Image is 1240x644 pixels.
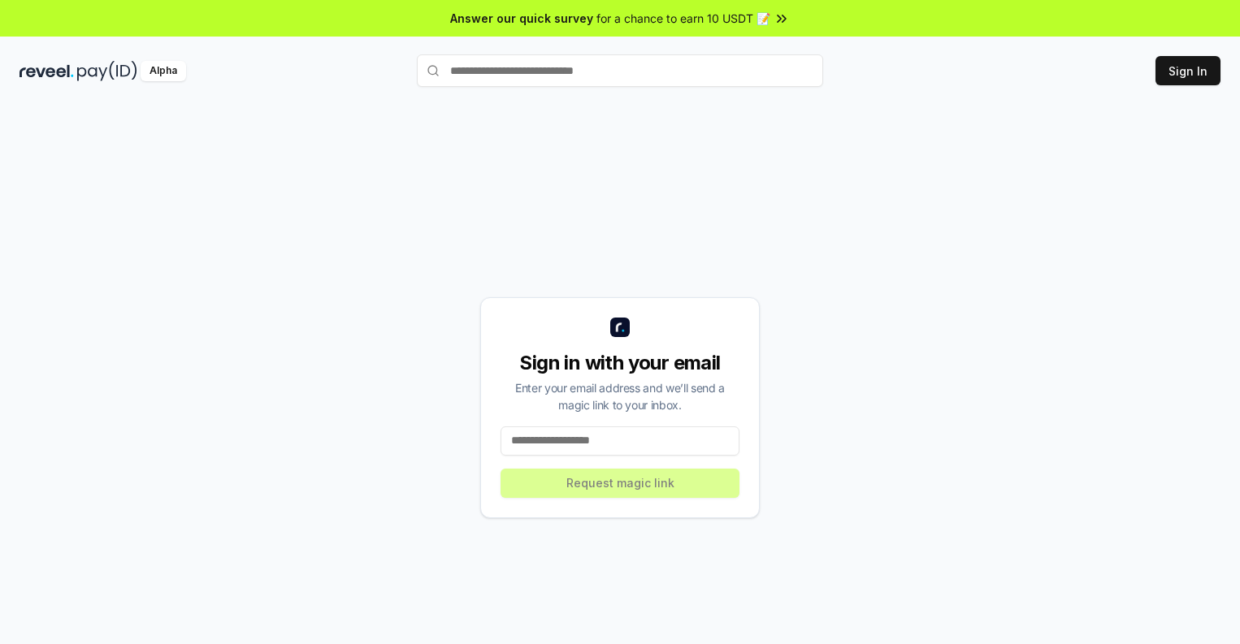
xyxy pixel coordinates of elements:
[20,61,74,81] img: reveel_dark
[77,61,137,81] img: pay_id
[1155,56,1220,85] button: Sign In
[501,379,739,413] div: Enter your email address and we’ll send a magic link to your inbox.
[450,10,593,27] span: Answer our quick survey
[596,10,770,27] span: for a chance to earn 10 USDT 📝
[610,318,630,337] img: logo_small
[501,350,739,376] div: Sign in with your email
[141,61,186,81] div: Alpha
